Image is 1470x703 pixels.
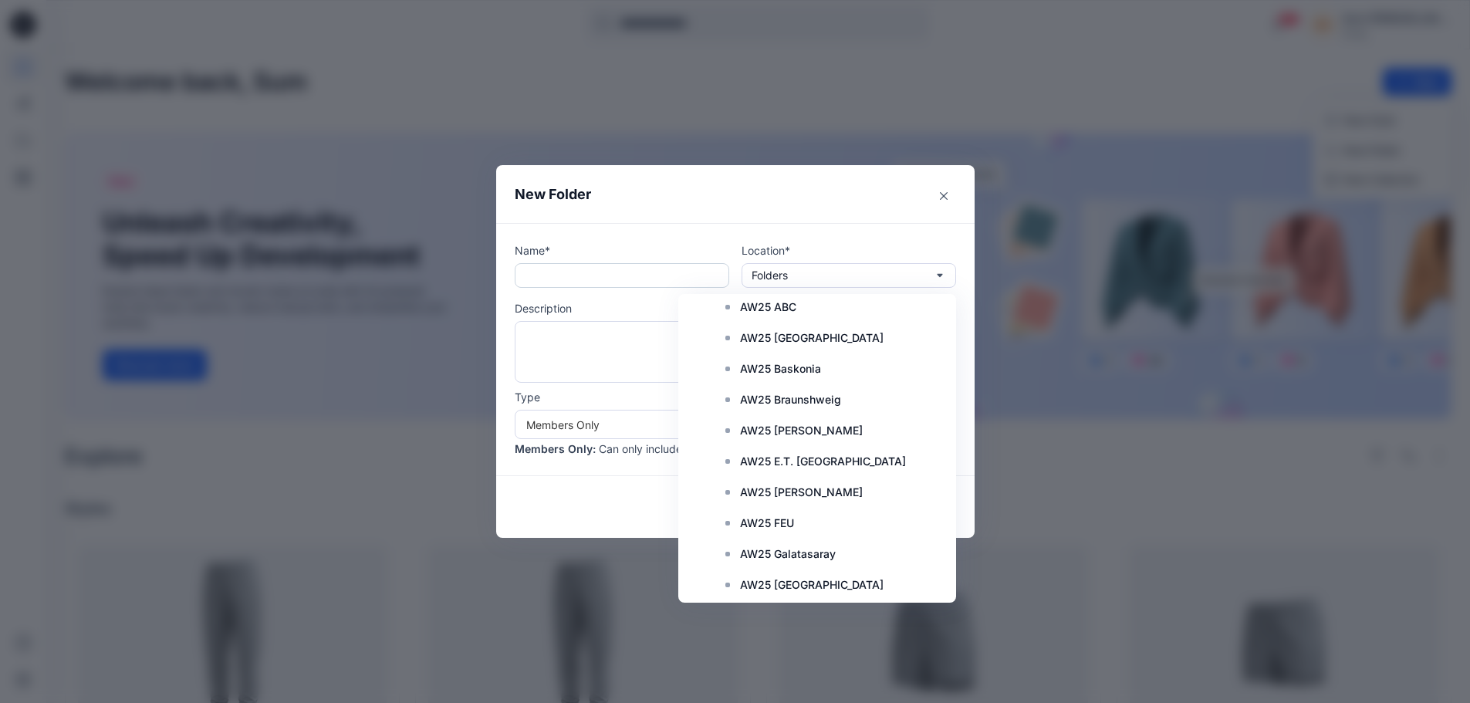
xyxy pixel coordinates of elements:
p: AW25 [PERSON_NAME] [740,421,863,440]
p: AW25 [GEOGRAPHIC_DATA] [740,329,884,347]
p: Name* [515,242,729,259]
p: Description [515,300,956,316]
p: AW25 [GEOGRAPHIC_DATA] [740,576,884,594]
p: AW25 Braunshweig [740,390,841,409]
p: Members Only : [515,441,596,457]
p: Location* [742,242,956,259]
p: Folders [752,267,788,284]
p: AW25 E.T. [GEOGRAPHIC_DATA] [740,452,906,471]
p: AW25 FEU [740,514,794,532]
button: Close [931,184,956,208]
header: New Folder [496,165,975,223]
div: Members Only [526,417,926,433]
button: Folders [742,263,956,288]
p: AW25 [PERSON_NAME] [740,483,863,502]
p: AW25 Baskonia [740,360,821,378]
p: Can only include members. [599,441,735,457]
p: AW25 Galatasaray [740,545,836,563]
p: AW25 ABC [740,298,796,316]
p: Type [515,389,956,405]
